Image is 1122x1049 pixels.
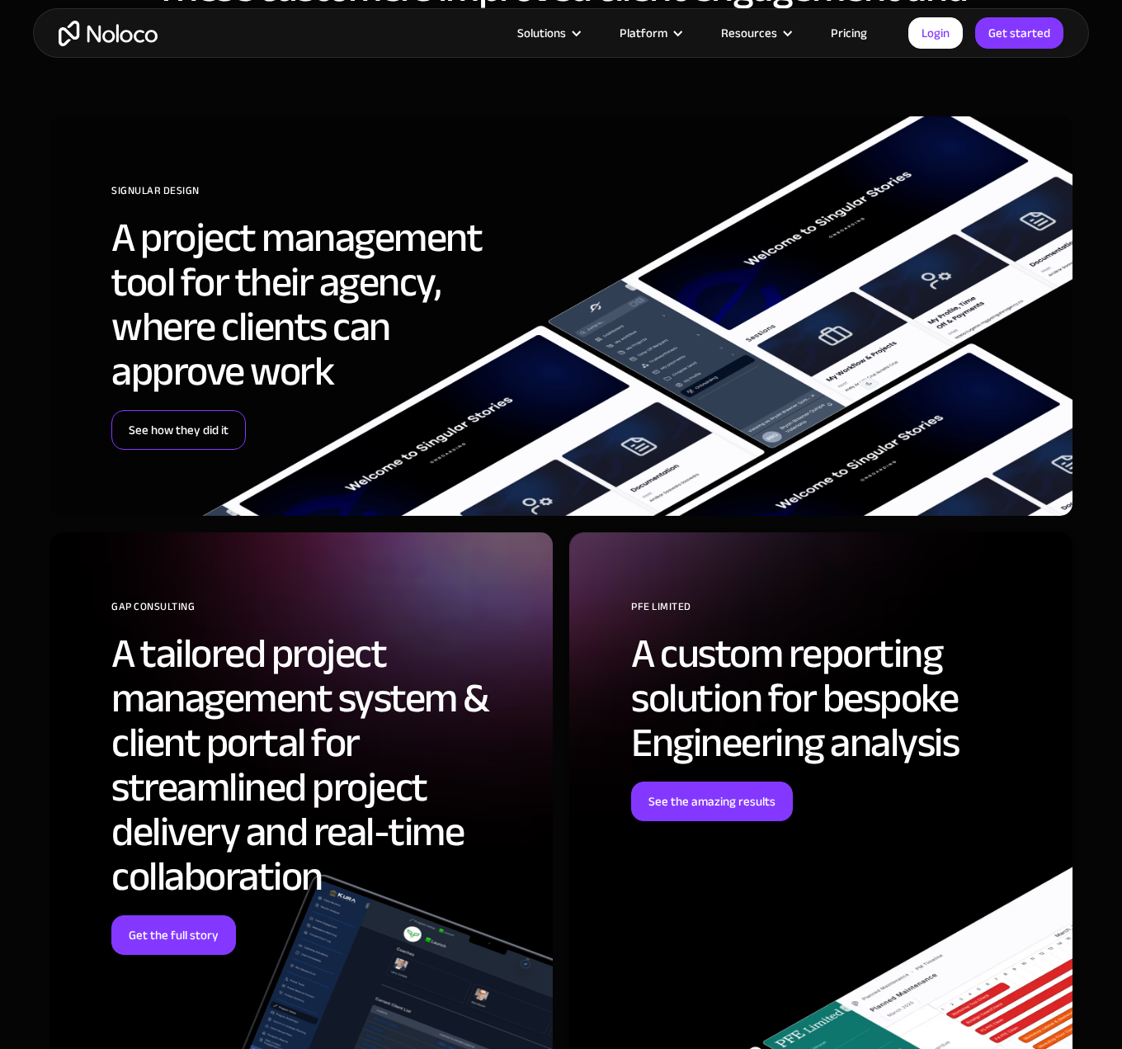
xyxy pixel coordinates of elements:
[599,22,700,44] div: Platform
[631,594,1048,631] div: PFE Limited
[700,22,810,44] div: Resources
[721,22,777,44] div: Resources
[908,17,963,49] a: Login
[975,17,1063,49] a: Get started
[810,22,888,44] a: Pricing
[111,631,528,899] h2: A tailored project management system & client portal for streamlined project delivery and real-ti...
[631,782,793,821] a: See the amazing results
[111,178,528,215] div: SIGNULAR DESIGN
[111,915,236,955] a: Get the full story
[111,410,246,450] a: See how they did it
[620,22,667,44] div: Platform
[517,22,566,44] div: Solutions
[497,22,599,44] div: Solutions
[111,215,528,394] h2: A project management tool for their agency, where clients can approve work
[111,594,528,631] div: GAP Consulting
[59,21,158,46] a: home
[631,631,1048,765] h2: A custom reporting solution for bespoke Engineering analysis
